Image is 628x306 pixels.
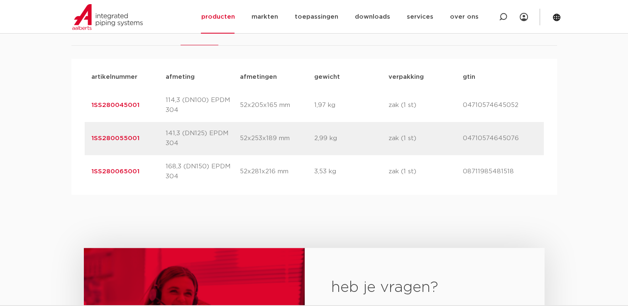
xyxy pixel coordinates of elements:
[166,129,240,148] p: 141,3 (DN125) EPDM 304
[389,100,463,110] p: zak (1 st)
[91,168,139,175] a: 1SS280065001
[389,72,463,82] p: verpakking
[166,72,240,82] p: afmeting
[240,167,314,177] p: 52x281x216 mm
[314,167,389,177] p: 3,53 kg
[389,134,463,143] p: zak (1 st)
[463,100,537,110] p: 04710574645052
[91,135,139,141] a: 1SS280055001
[240,100,314,110] p: 52x205x165 mm
[166,162,240,182] p: 168,3 (DN150) EPDM 304
[91,102,139,108] a: 1SS280045001
[314,72,389,82] p: gewicht
[463,167,537,177] p: 08711985481518
[91,72,166,82] p: artikelnummer
[314,134,389,143] p: 2,99 kg
[240,134,314,143] p: 52x253x189 mm
[389,167,463,177] p: zak (1 st)
[314,100,389,110] p: 1,97 kg
[463,134,537,143] p: 04710574645076
[463,72,537,82] p: gtin
[166,95,240,115] p: 114,3 (DN100) EPDM 304
[331,278,518,298] h2: heb je vragen?
[240,72,314,82] p: afmetingen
